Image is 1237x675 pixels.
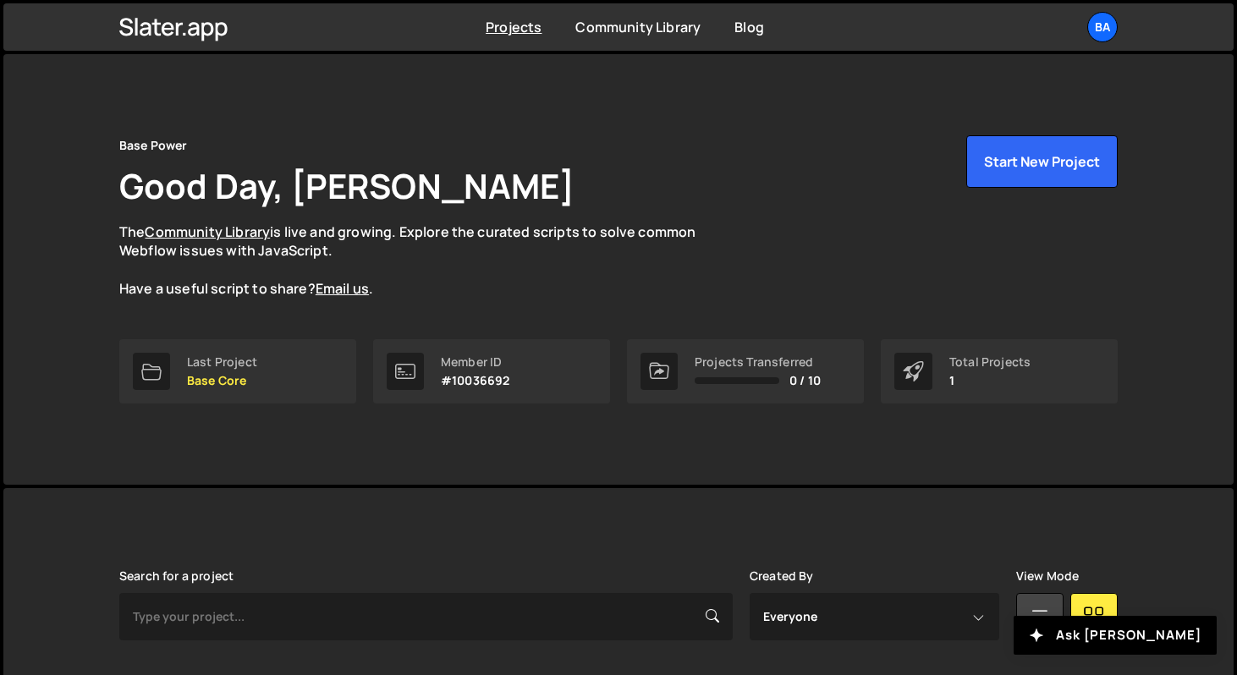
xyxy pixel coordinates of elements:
p: The is live and growing. Explore the curated scripts to solve common Webflow issues with JavaScri... [119,222,728,299]
button: Ask [PERSON_NAME] [1014,616,1217,655]
a: Community Library [145,222,270,241]
a: Ba [1087,12,1118,42]
div: Total Projects [949,355,1031,369]
a: Projects [486,18,542,36]
label: Created By [750,569,814,583]
p: Base Core [187,374,257,387]
div: Base Power [119,135,188,156]
h1: Good Day, [PERSON_NAME] [119,162,575,209]
a: Last Project Base Core [119,339,356,403]
label: View Mode [1016,569,1079,583]
div: Projects Transferred [695,355,821,369]
p: 1 [949,374,1031,387]
input: Type your project... [119,593,733,640]
a: Email us [316,279,369,298]
p: #10036692 [441,374,509,387]
a: Blog [734,18,764,36]
div: Last Project [187,355,257,369]
span: 0 / 10 [789,374,821,387]
button: Start New Project [966,135,1118,188]
div: Member ID [441,355,509,369]
a: Community Library [575,18,701,36]
label: Search for a project [119,569,234,583]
